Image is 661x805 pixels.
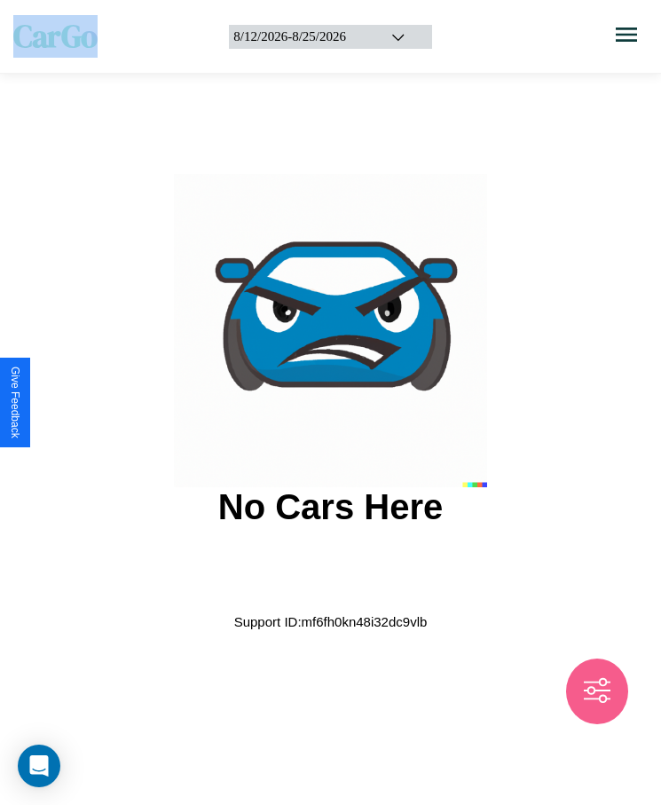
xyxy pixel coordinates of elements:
div: Open Intercom Messenger [18,745,60,787]
p: Support ID: mf6fh0kn48i32dc9vlb [234,610,428,634]
h2: No Cars Here [218,487,443,527]
span: CarGo [13,15,98,58]
div: Give Feedback [9,367,21,438]
div: 8 / 12 / 2026 - 8 / 25 / 2026 [233,29,369,44]
img: car [174,174,487,487]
